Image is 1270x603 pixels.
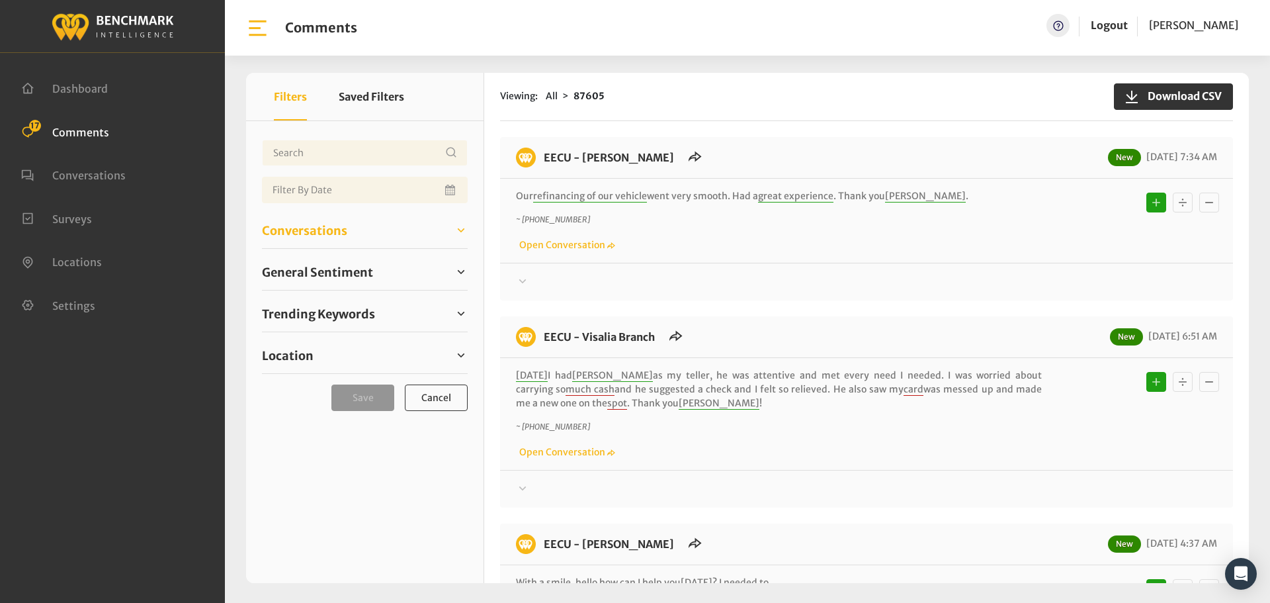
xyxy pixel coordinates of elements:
[516,369,548,382] span: [DATE]
[516,534,536,554] img: benchmark
[262,347,314,365] span: Location
[52,299,95,312] span: Settings
[536,327,663,347] h6: EECU - Visalia Branch
[285,20,357,36] h1: Comments
[536,148,682,167] h6: EECU - Selma Branch
[262,305,375,323] span: Trending Keywords
[1108,149,1141,166] span: New
[500,89,538,103] span: Viewing:
[443,177,460,203] button: Open Calendar
[52,125,109,138] span: Comments
[516,214,590,224] i: ~ [PHONE_NUMBER]
[516,148,536,167] img: benchmark
[516,446,615,458] a: Open Conversation
[536,534,682,554] h6: EECU - Clovis West
[1143,369,1222,395] div: Basic example
[566,383,614,396] span: much cash
[339,73,404,120] button: Saved Filters
[544,330,655,344] a: EECU - Visalia Branch
[516,369,1042,410] p: I had as my teller, he was attentive and met every need I needed. I was worried about carrying so...
[274,73,307,120] button: Filters
[405,385,468,411] button: Cancel
[21,254,102,267] a: Locations
[1091,19,1128,32] a: Logout
[573,90,605,102] strong: 87605
[1143,576,1222,602] div: Basic example
[516,239,615,251] a: Open Conversation
[681,577,712,589] span: [DATE]
[262,220,468,240] a: Conversations
[262,262,468,282] a: General Sentiment
[1143,537,1217,549] span: [DATE] 4:37 AM
[1143,189,1222,216] div: Basic example
[1225,558,1257,590] div: Open Intercom Messenger
[885,190,966,203] span: [PERSON_NAME]
[21,211,92,224] a: Surveys
[1145,330,1217,342] span: [DATE] 6:51 AM
[262,263,373,281] span: General Sentiment
[262,346,468,365] a: Location
[679,397,759,410] span: [PERSON_NAME]
[21,167,126,181] a: Conversations
[1114,83,1233,110] button: Download CSV
[1143,151,1217,163] span: [DATE] 7:34 AM
[52,212,92,225] span: Surveys
[51,10,174,42] img: benchmark
[904,383,923,396] span: card
[758,190,833,203] span: great experience
[533,190,647,203] span: refinancing of our vehicle
[1140,88,1222,104] span: Download CSV
[21,81,108,94] a: Dashboard
[262,304,468,324] a: Trending Keywords
[52,82,108,95] span: Dashboard
[1091,14,1128,37] a: Logout
[1149,19,1238,32] span: [PERSON_NAME]
[52,255,102,269] span: Locations
[21,298,95,311] a: Settings
[1110,328,1143,346] span: New
[516,422,590,432] i: ~ [PHONE_NUMBER]
[262,140,468,166] input: Username
[572,369,653,382] span: [PERSON_NAME]
[1108,535,1141,553] span: New
[546,90,558,102] span: All
[21,124,109,138] a: Comments 17
[262,177,468,203] input: Date range input field
[516,327,536,347] img: benchmark
[544,537,674,551] a: EECU - [PERSON_NAME]
[52,169,126,182] span: Conversations
[29,120,41,132] span: 17
[607,397,627,410] span: spot
[246,17,269,40] img: bar
[516,189,1042,203] p: Our went very smooth. Had a . Thank you .
[544,151,674,164] a: EECU - [PERSON_NAME]
[262,222,347,240] span: Conversations
[1149,14,1238,37] a: [PERSON_NAME]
